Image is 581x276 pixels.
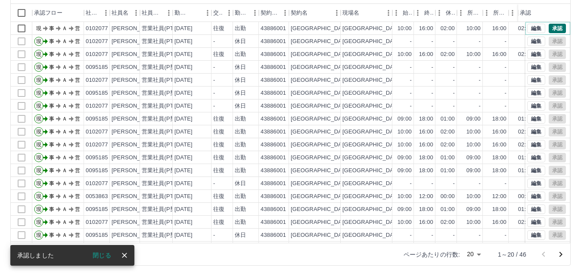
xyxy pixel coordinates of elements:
div: 10:00 [398,128,412,136]
div: - [213,37,215,46]
div: 営業社員(P契約) [142,89,183,97]
button: 次のページへ [552,246,569,263]
text: 事 [49,25,54,31]
div: [GEOGRAPHIC_DATA] [291,89,350,97]
button: 編集 [527,153,545,162]
div: 営業社員(P契約) [142,63,183,71]
div: - [479,89,481,97]
div: 往復 [213,25,224,33]
div: - [505,37,506,46]
button: 編集 [527,192,545,201]
text: Ａ [62,25,67,31]
button: close [118,249,131,262]
div: [PERSON_NAME] [112,180,158,188]
div: - [453,63,455,71]
button: 編集 [527,127,545,136]
text: 事 [49,155,54,161]
div: - [479,102,481,110]
div: 営業社員(PT契約) [142,37,187,46]
div: 43886001 [261,37,286,46]
div: 0102077 [86,76,108,84]
div: 0102077 [86,50,108,59]
div: [GEOGRAPHIC_DATA]居場所事業 [342,63,430,71]
div: 0095185 [86,154,108,162]
button: メニュー [330,6,343,19]
div: 43886001 [261,76,286,84]
div: 休日 [235,180,246,188]
div: - [479,180,481,188]
div: 往復 [213,50,224,59]
div: [PERSON_NAME] [112,128,158,136]
div: 休日 [235,89,246,97]
div: 18:00 [492,115,506,123]
text: 現 [36,64,41,70]
div: [PERSON_NAME] [112,141,158,149]
div: [DATE] [174,167,193,175]
div: 09:00 [398,154,412,162]
div: [GEOGRAPHIC_DATA]居場所事業 [342,102,430,110]
button: 閉じる [86,249,118,262]
div: 契約名 [291,4,308,22]
div: 0095185 [86,115,108,123]
div: 01:00 [441,154,455,162]
div: 休日 [235,37,246,46]
div: 承認フロー [32,4,84,22]
div: 承認 [518,4,563,22]
div: 出勤 [235,154,246,162]
div: 09:00 [398,167,412,175]
div: 09:00 [398,115,412,123]
div: 終業 [414,4,435,22]
div: - [213,89,215,97]
div: 往復 [213,167,224,175]
text: 営 [75,77,80,83]
div: [GEOGRAPHIC_DATA]居場所事業 [342,180,430,188]
div: 16:00 [419,25,433,33]
div: [DATE] [174,154,193,162]
button: メニュー [201,6,214,19]
div: 現場名 [342,4,359,22]
text: Ａ [62,167,67,174]
div: 往復 [213,128,224,136]
div: 16:00 [492,128,506,136]
div: 16:00 [419,50,433,59]
div: - [453,89,455,97]
div: 02:00 [441,50,455,59]
div: 18:00 [419,154,433,162]
div: 往復 [213,154,224,162]
div: 09:00 [466,167,481,175]
div: 営業社員(P契約) [142,115,183,123]
div: 往復 [213,115,224,123]
div: 01:00 [441,115,455,123]
div: [GEOGRAPHIC_DATA]居場所事業 [342,76,430,84]
text: Ａ [62,38,67,44]
div: - [432,102,433,110]
text: 営 [75,142,80,148]
div: [GEOGRAPHIC_DATA] [291,141,350,149]
text: Ａ [62,77,67,83]
div: 02:00 [441,141,455,149]
text: 営 [75,167,80,174]
div: - [453,76,455,84]
button: 編集 [527,62,545,72]
div: 18:00 [419,167,433,175]
button: メニュー [99,6,112,19]
button: 編集 [527,166,545,175]
div: [GEOGRAPHIC_DATA] [291,76,350,84]
div: 43886001 [261,167,286,175]
text: 営 [75,129,80,135]
div: 交通費 [211,4,233,22]
div: 営業社員(PT契約) [142,76,187,84]
div: [PERSON_NAME] [112,25,158,33]
div: 09:00 [466,115,481,123]
div: - [213,180,215,188]
div: [DATE] [174,141,193,149]
button: 編集 [527,37,545,46]
div: 終業 [424,4,434,22]
div: 16:00 [492,141,506,149]
div: - [213,102,215,110]
div: 契約コード [261,4,279,22]
div: 20 [463,248,484,260]
div: [PERSON_NAME] [112,50,158,59]
div: [PERSON_NAME] [112,76,158,84]
button: メニュー [223,6,236,19]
